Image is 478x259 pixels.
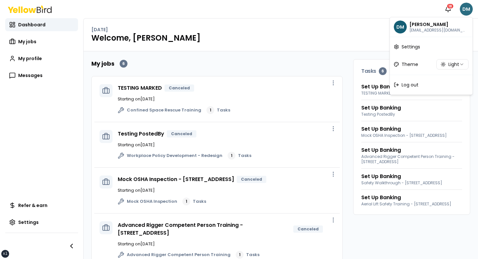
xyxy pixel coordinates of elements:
[394,20,407,33] span: DM
[409,21,467,28] p: David Madrid
[402,82,418,88] span: Log out
[402,61,418,68] span: Theme
[409,28,467,33] p: dmadrid+prodev@goyellowbird.com
[402,44,420,50] span: Settings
